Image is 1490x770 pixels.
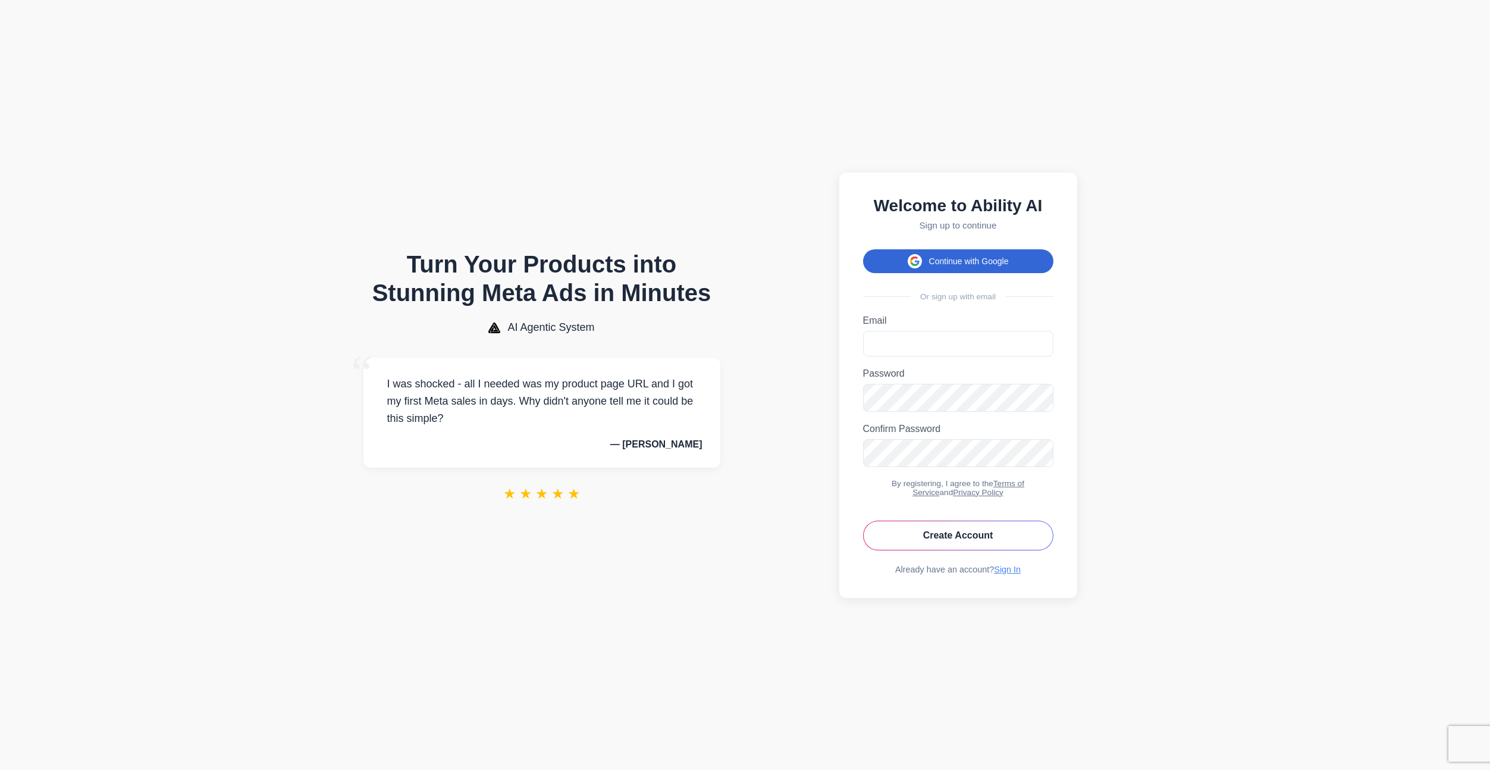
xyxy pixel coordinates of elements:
[863,424,1053,434] label: Confirm Password
[363,250,720,307] h1: Turn Your Products into Stunning Meta Ads in Minutes
[863,249,1053,273] button: Continue with Google
[863,565,1053,574] div: Already have an account?
[567,486,581,502] span: ★
[519,486,532,502] span: ★
[535,486,548,502] span: ★
[863,479,1053,497] div: By registering, I agree to the and
[381,439,702,450] p: — [PERSON_NAME]
[863,521,1053,550] button: Create Account
[503,486,516,502] span: ★
[863,196,1053,215] h2: Welcome to Ability AI
[551,486,564,502] span: ★
[863,368,1053,379] label: Password
[912,479,1024,497] a: Terms of Service
[863,220,1053,230] p: Sign up to continue
[488,323,500,333] img: AI Agentic System Logo
[352,346,373,400] span: “
[381,375,702,427] p: I was shocked - all I needed was my product page URL and I got my first Meta sales in days. Why d...
[507,321,594,334] span: AI Agentic System
[994,565,1021,574] a: Sign In
[863,292,1053,301] div: Or sign up with email
[953,488,1003,497] a: Privacy Policy
[863,315,1053,326] label: Email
